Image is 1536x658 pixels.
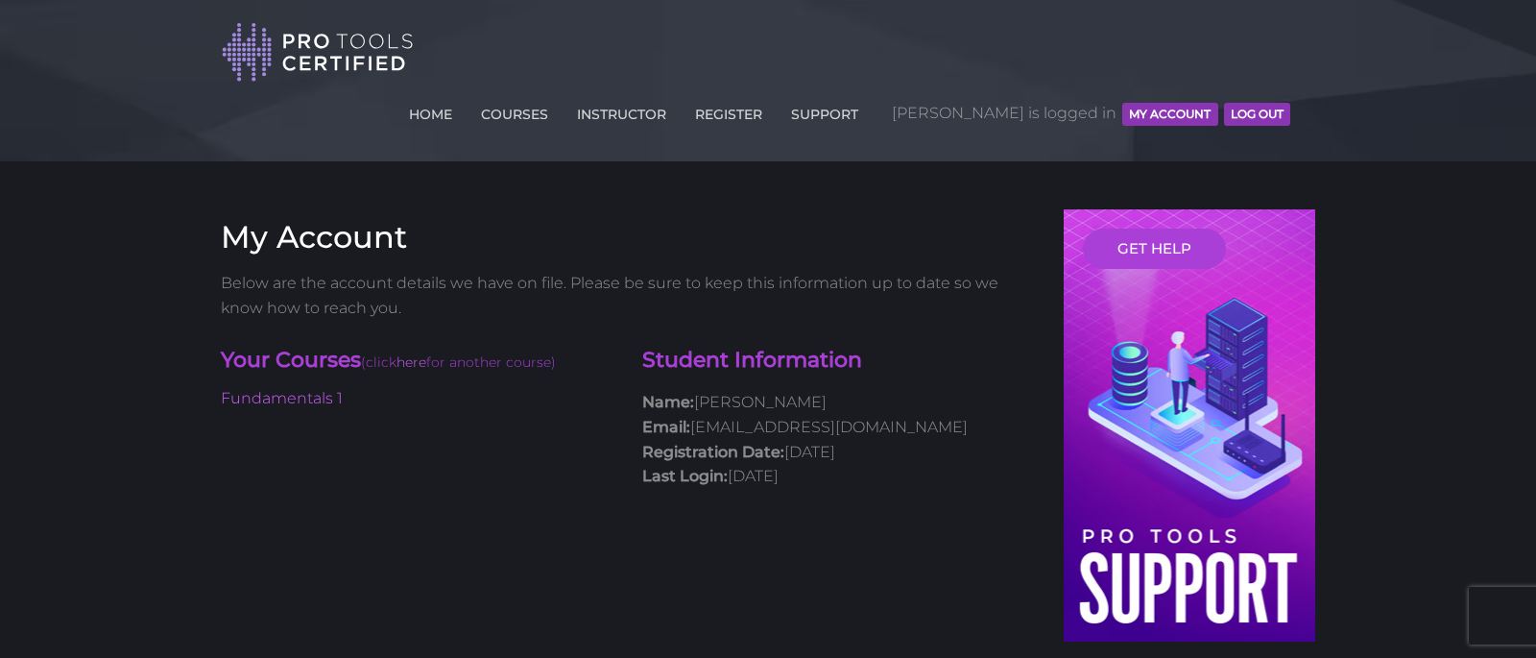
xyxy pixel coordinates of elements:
[642,393,694,411] strong: Name:
[892,85,1290,142] span: [PERSON_NAME] is logged in
[221,389,343,407] a: Fundamentals 1
[572,95,671,126] a: INSTRUCTOR
[642,390,1035,488] p: [PERSON_NAME] [EMAIL_ADDRESS][DOMAIN_NAME] [DATE] [DATE]
[221,346,613,378] h4: Your Courses
[642,467,728,485] strong: Last Login:
[642,443,784,461] strong: Registration Date:
[642,418,690,436] strong: Email:
[1122,103,1217,126] button: MY ACCOUNT
[690,95,767,126] a: REGISTER
[1083,229,1226,269] a: GET HELP
[786,95,863,126] a: SUPPORT
[1224,103,1290,126] button: Log Out
[221,271,1035,320] p: Below are the account details we have on file. Please be sure to keep this information up to date...
[221,219,1035,256] h3: My Account
[396,353,426,371] a: here
[361,353,556,371] span: (click for another course)
[222,21,414,84] img: Pro Tools Certified Logo
[404,95,457,126] a: HOME
[642,346,1035,376] h4: Student Information
[476,95,553,126] a: COURSES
